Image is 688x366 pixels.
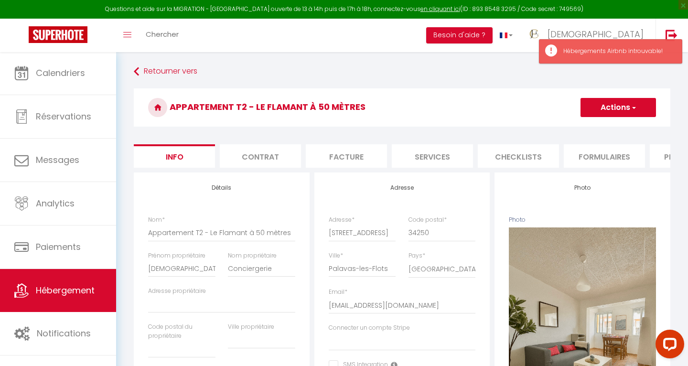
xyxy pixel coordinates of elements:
span: [DEMOGRAPHIC_DATA] [548,28,644,40]
a: ... [DEMOGRAPHIC_DATA] [520,19,656,52]
span: Calendriers [36,67,85,79]
label: Nom propriétaire [228,251,277,260]
h4: Adresse [329,184,476,191]
button: Besoin d'aide ? [426,27,493,43]
span: Réservations [36,110,91,122]
a: Retourner vers [134,63,670,80]
iframe: LiveChat chat widget [648,326,688,366]
label: Connecter un compte Stripe [329,323,410,333]
h4: Photo [509,184,656,191]
li: Checklists [478,144,559,168]
label: Adresse propriétaire [148,287,206,296]
img: logout [666,29,677,41]
label: Prénom propriétaire [148,251,205,260]
li: Services [392,144,473,168]
li: Facture [306,144,387,168]
h3: Appartement T2 - Le Flamant à 50 mètres [134,88,670,127]
img: ... [527,27,541,42]
label: Nom [148,215,165,225]
label: Code postal [408,215,447,225]
img: Super Booking [29,26,87,43]
span: Notifications [37,327,91,339]
li: Formulaires [564,144,645,168]
li: Info [134,144,215,168]
label: Code postal du propriétaire [148,323,215,341]
span: Analytics [36,197,75,209]
li: Contrat [220,144,301,168]
label: Photo [509,215,526,225]
div: Hébergements Airbnb introuvable! [563,47,672,56]
label: Ville propriétaire [228,323,274,332]
button: Supprimer [560,331,605,345]
span: Paiements [36,241,81,253]
a: en cliquant ici [420,5,460,13]
label: Email [329,288,347,297]
label: Pays [408,251,425,260]
label: Adresse [329,215,355,225]
a: Chercher [139,19,186,52]
span: Chercher [146,29,179,39]
h4: Détails [148,184,295,191]
button: Actions [580,98,656,117]
span: Hébergement [36,284,95,296]
span: Messages [36,154,79,166]
label: Ville [329,251,343,260]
